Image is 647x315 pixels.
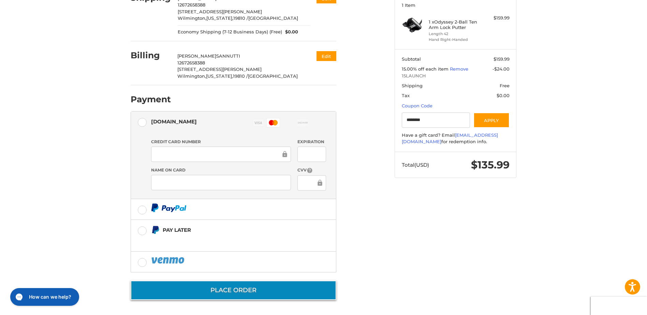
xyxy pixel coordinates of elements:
[248,15,298,21] span: [GEOGRAPHIC_DATA]
[402,73,510,79] span: 15LAUNCH
[131,281,336,300] button: Place Order
[7,286,81,308] iframe: Gorgias live chat messenger
[151,167,291,173] label: Name on Card
[151,116,197,127] div: [DOMAIN_NAME]
[131,94,171,105] h2: Payment
[497,93,510,98] span: $0.00
[177,73,206,79] span: Wilmington,
[178,2,205,7] span: 12672658388
[178,29,282,35] span: Economy Shipping (7-12 Business Days) (Free)
[402,112,470,128] input: Gift Certificate or Coupon Code
[317,51,336,61] button: Edit
[151,226,160,234] img: Pay Later icon
[402,132,510,145] div: Have a gift card? Email for redemption info.
[429,19,481,30] h4: 1 x Odyssey 2-Ball Ten Arm Lock Putter
[297,167,326,174] label: CVV
[178,9,262,14] span: [STREET_ADDRESS][PERSON_NAME]
[402,83,423,88] span: Shipping
[429,37,481,43] li: Hand Right-Handed
[500,83,510,88] span: Free
[297,139,326,145] label: Expiration
[450,66,468,72] a: Remove
[248,73,298,79] span: [GEOGRAPHIC_DATA]
[177,53,216,59] span: [PERSON_NAME]
[591,297,647,315] iframe: Google Customer Reviews
[233,73,248,79] span: 19810 /
[163,224,293,236] div: Pay Later
[494,56,510,62] span: $159.99
[402,2,510,8] h3: 1 Item
[483,15,510,21] div: $159.99
[233,15,248,21] span: 19810 /
[177,66,262,72] span: [STREET_ADDRESS][PERSON_NAME]
[429,31,481,37] li: Length 42
[151,237,294,243] iframe: PayPal Message 2
[402,103,432,108] a: Coupon Code
[402,66,450,72] span: 15.00% off each item
[471,159,510,171] span: $135.99
[402,93,410,98] span: Tax
[492,66,510,72] span: -$24.00
[206,73,233,79] span: [US_STATE],
[216,53,240,59] span: SANNUTTI
[151,256,186,265] img: PayPal icon
[282,29,298,35] span: $0.00
[206,15,233,21] span: [US_STATE],
[402,162,429,168] span: Total (USD)
[178,15,206,21] span: Wilmington,
[177,60,205,65] span: 12672658388
[473,112,510,128] button: Apply
[402,56,421,62] span: Subtotal
[151,204,187,212] img: PayPal icon
[151,139,291,145] label: Credit Card Number
[131,50,171,61] h2: Billing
